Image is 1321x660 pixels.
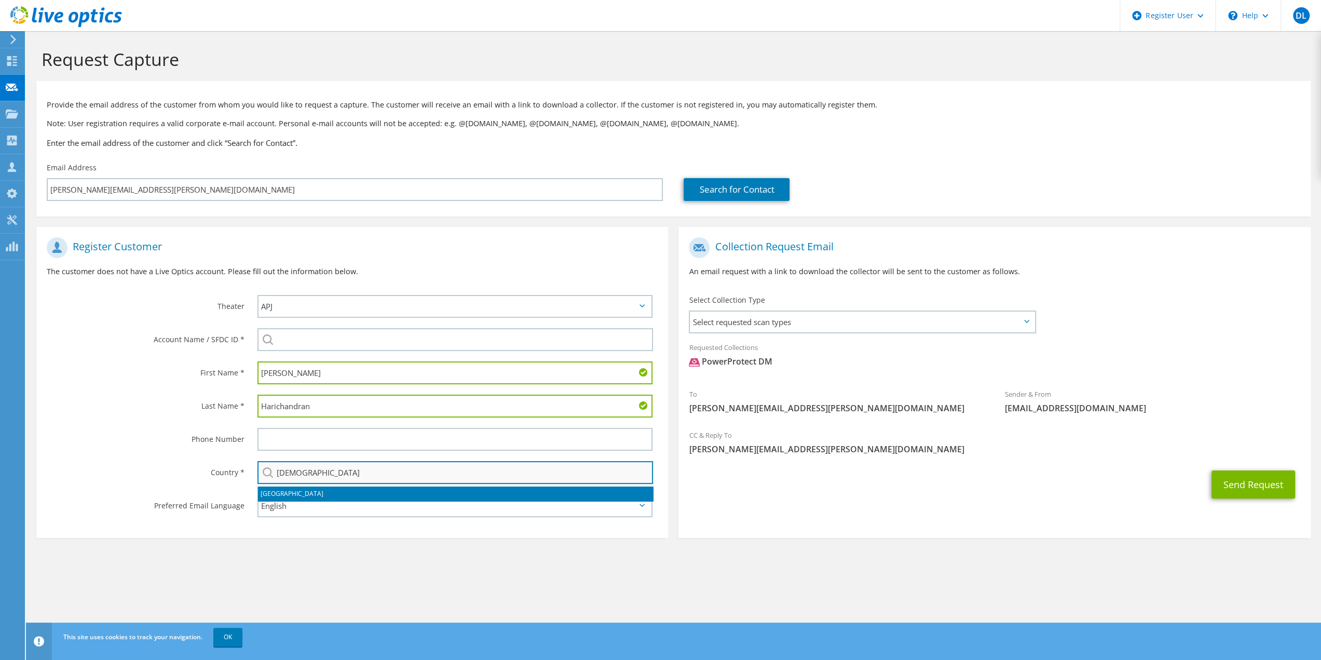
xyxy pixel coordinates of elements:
h1: Collection Request Email [689,237,1295,258]
div: CC & Reply To [678,424,1310,460]
label: Phone Number [47,428,244,445]
a: OK [213,628,242,646]
div: PowerProtect DM [689,356,772,368]
li: [GEOGRAPHIC_DATA] [258,487,653,501]
h1: Request Capture [42,48,1300,70]
div: Sender & From [995,383,1311,419]
span: [EMAIL_ADDRESS][DOMAIN_NAME] [1005,402,1300,414]
span: [PERSON_NAME][EMAIL_ADDRESS][PERSON_NAME][DOMAIN_NAME] [689,443,1300,455]
label: Last Name * [47,395,244,411]
a: Search for Contact [684,178,789,201]
label: Email Address [47,163,97,173]
p: The customer does not have a Live Optics account. Please fill out the information below. [47,266,658,277]
label: Country * [47,461,244,478]
span: Select requested scan types [690,312,1034,332]
h3: Enter the email address of the customer and click “Search for Contact”. [47,137,1300,149]
p: An email request with a link to download the collector will be sent to the customer as follows. [689,266,1300,277]
label: Account Name / SFDC ID * [47,328,244,345]
span: DL [1293,7,1310,24]
label: Preferred Email Language [47,494,244,511]
label: Theater [47,295,244,312]
button: Send Request [1211,470,1295,499]
div: Requested Collections [678,336,1310,378]
div: To [678,383,995,419]
span: This site uses cookies to track your navigation. [63,632,202,641]
label: First Name * [47,361,244,378]
p: Provide the email address of the customer from whom you would like to request a capture. The cust... [47,99,1300,111]
p: Note: User registration requires a valid corporate e-mail account. Personal e-mail accounts will ... [47,118,1300,129]
span: [PERSON_NAME][EMAIL_ADDRESS][PERSON_NAME][DOMAIN_NAME] [689,402,984,414]
svg: \n [1228,11,1237,20]
h1: Register Customer [47,237,652,258]
label: Select Collection Type [689,295,765,305]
